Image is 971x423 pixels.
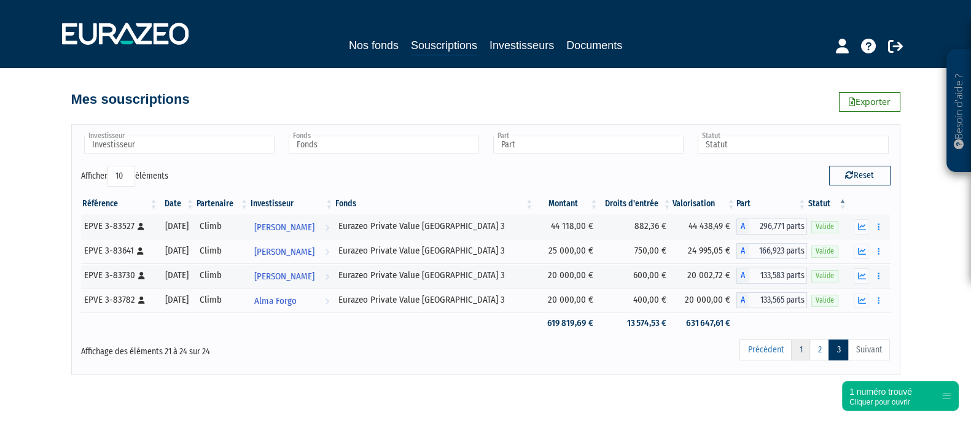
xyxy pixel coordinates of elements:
td: 25 000,00 € [534,239,599,263]
img: 1732889491-logotype_eurazeo_blanc_rvb.png [62,23,189,45]
span: A [736,219,749,235]
i: Voir l'investisseur [325,216,329,239]
h4: Mes souscriptions [71,92,190,107]
a: 3 [829,340,848,360]
a: 2 [809,340,829,360]
div: A - Eurazeo Private Value Europe 3 [736,219,808,235]
span: Valide [811,246,838,257]
label: Afficher éléments [81,166,168,187]
td: 631 647,61 € [673,312,736,334]
td: 20 000,00 € [673,288,736,312]
a: Alma Forgo [249,288,334,312]
div: [DATE] [163,293,190,306]
td: Climb [195,214,249,239]
th: Montant: activer pour trier la colonne par ordre croissant [534,193,599,214]
div: [DATE] [163,269,190,282]
div: Eurazeo Private Value [GEOGRAPHIC_DATA] 3 [338,244,530,257]
i: [Français] Personne physique [138,297,145,304]
td: 44 118,00 € [534,214,599,239]
i: [Français] Personne physique [138,223,144,230]
div: Eurazeo Private Value [GEOGRAPHIC_DATA] 3 [338,269,530,282]
a: 1 [791,340,810,360]
div: Affichage des éléments 21 à 24 sur 24 [81,338,408,358]
a: Documents [566,37,622,54]
div: EPVE 3-83730 [84,269,155,282]
a: Nos fonds [349,37,399,54]
span: 133,583 parts [749,268,808,284]
a: [PERSON_NAME] [249,214,334,239]
div: EPVE 3-83641 [84,244,155,257]
div: [DATE] [163,244,190,257]
th: Référence : activer pour trier la colonne par ordre croissant [81,193,159,214]
select: Afficheréléments [107,166,135,187]
td: 20 000,00 € [534,288,599,312]
span: Valide [811,221,838,233]
p: Besoin d'aide ? [952,56,966,166]
td: Climb [195,288,249,312]
div: Eurazeo Private Value [GEOGRAPHIC_DATA] 3 [338,220,530,233]
i: [Français] Personne physique [137,247,144,255]
th: Droits d'entrée: activer pour trier la colonne par ordre croissant [599,193,673,214]
span: A [736,268,749,284]
td: Climb [195,239,249,263]
div: A - Eurazeo Private Value Europe 3 [736,268,808,284]
div: A - Eurazeo Private Value Europe 3 [736,292,808,308]
th: Statut : activer pour trier la colonne par ordre d&eacute;croissant [807,193,848,214]
div: EPVE 3-83782 [84,293,155,306]
td: 20 002,72 € [673,263,736,288]
th: Date: activer pour trier la colonne par ordre croissant [158,193,195,214]
i: [Français] Personne physique [138,272,145,279]
td: 24 995,05 € [673,239,736,263]
th: Part: activer pour trier la colonne par ordre croissant [736,193,808,214]
td: 13 574,53 € [599,312,673,334]
a: Souscriptions [411,37,477,56]
div: A - Eurazeo Private Value Europe 3 [736,243,808,259]
td: 750,00 € [599,239,673,263]
div: EPVE 3-83527 [84,220,155,233]
th: Fonds: activer pour trier la colonne par ordre croissant [334,193,534,214]
td: Climb [195,263,249,288]
td: 44 438,49 € [673,214,736,239]
a: Précédent [739,340,792,360]
i: Voir l'investisseur [325,265,329,288]
div: [DATE] [163,220,190,233]
span: [PERSON_NAME] [254,241,314,263]
div: Eurazeo Private Value [GEOGRAPHIC_DATA] 3 [338,293,530,306]
td: 400,00 € [599,288,673,312]
span: Alma Forgo [254,290,297,312]
span: Valide [811,295,838,306]
span: 166,923 parts [749,243,808,259]
i: Voir l'investisseur [325,290,329,312]
td: 600,00 € [599,263,673,288]
a: Investisseurs [489,37,554,54]
td: 20 000,00 € [534,263,599,288]
a: [PERSON_NAME] [249,263,334,288]
th: Partenaire: activer pour trier la colonne par ordre croissant [195,193,249,214]
a: Exporter [839,92,900,112]
span: 133,565 parts [749,292,808,308]
a: [PERSON_NAME] [249,239,334,263]
span: A [736,243,749,259]
span: [PERSON_NAME] [254,265,314,288]
span: A [736,292,749,308]
span: Valide [811,270,838,282]
th: Investisseur: activer pour trier la colonne par ordre croissant [249,193,334,214]
span: 296,771 parts [749,219,808,235]
span: [PERSON_NAME] [254,216,314,239]
td: 882,36 € [599,214,673,239]
button: Reset [829,166,891,185]
i: Voir l'investisseur [325,241,329,263]
th: Valorisation: activer pour trier la colonne par ordre croissant [673,193,736,214]
td: 619 819,69 € [534,312,599,334]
